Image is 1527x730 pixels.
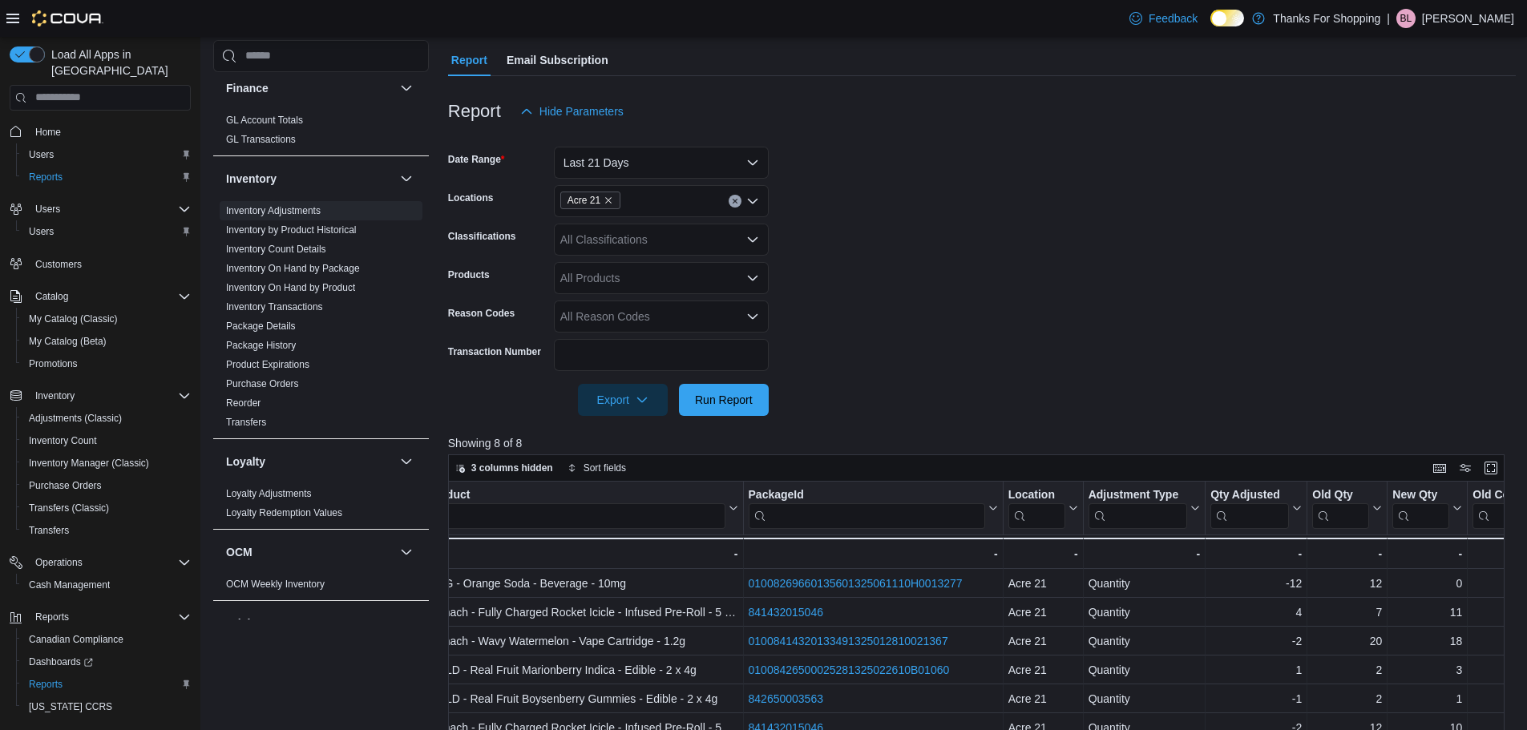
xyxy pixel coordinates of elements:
[226,205,321,216] a: Inventory Adjustments
[29,553,89,572] button: Operations
[1392,603,1462,622] div: 11
[213,484,429,529] div: Loyalty
[22,167,69,187] a: Reports
[397,79,416,98] button: Finance
[1008,487,1064,528] div: Location
[746,310,759,323] button: Open list of options
[226,615,264,631] h3: Pricing
[448,345,541,358] label: Transaction Number
[1088,487,1187,528] div: Adjustment Type
[29,386,81,405] button: Inventory
[22,431,191,450] span: Inventory Count
[1088,603,1200,622] div: Quantity
[1210,631,1302,651] div: -2
[507,44,608,76] span: Email Subscription
[22,354,84,373] a: Promotions
[1481,458,1501,478] button: Enter fullscreen
[1312,603,1382,622] div: 7
[22,630,130,649] a: Canadian Compliance
[679,384,769,416] button: Run Report
[226,359,309,370] a: Product Expirations
[22,521,75,540] a: Transfers
[29,287,75,306] button: Catalog
[22,222,60,241] a: Users
[1312,487,1382,528] button: Old Qty
[226,579,325,590] a: OCM Weekly Inventory
[22,521,191,540] span: Transfers
[748,577,962,590] a: 01008269660135601325061110H0013277
[1008,574,1077,593] div: Acre 21
[748,487,984,502] div: PackageId
[29,633,123,646] span: Canadian Compliance
[1210,574,1302,593] div: -12
[695,392,753,408] span: Run Report
[35,611,69,623] span: Reports
[29,678,63,691] span: Reports
[22,476,108,495] a: Purchase Orders
[226,320,296,333] span: Package Details
[226,358,309,371] span: Product Expirations
[22,498,191,518] span: Transfers (Classic)
[1312,631,1382,651] div: 20
[22,476,191,495] span: Purchase Orders
[560,192,620,209] span: Acre 21
[22,675,191,694] span: Reports
[29,171,63,184] span: Reports
[22,575,116,595] a: Cash Management
[1008,544,1077,563] div: -
[448,230,516,243] label: Classifications
[746,195,759,208] button: Open list of options
[568,192,600,208] span: Acre 21
[226,301,323,313] a: Inventory Transactions
[226,282,355,293] a: Inventory On Hand by Product
[22,167,191,187] span: Reports
[397,169,416,188] button: Inventory
[427,660,737,680] div: WYLD - Real Fruit Marionberry Indica - Edible - 2 x 4g
[226,224,357,236] a: Inventory by Product Historical
[22,309,191,329] span: My Catalog (Classic)
[448,268,490,281] label: Products
[397,614,416,633] button: Pricing
[16,452,197,474] button: Inventory Manager (Classic)
[16,143,197,166] button: Users
[746,233,759,246] button: Open list of options
[29,255,88,274] a: Customers
[226,417,266,428] a: Transfers
[226,281,355,294] span: Inventory On Hand by Product
[514,95,630,127] button: Hide Parameters
[448,192,494,204] label: Locations
[1088,487,1200,528] button: Adjustment Type
[29,386,191,405] span: Inventory
[226,544,252,560] h3: OCM
[22,222,191,241] span: Users
[16,474,197,497] button: Purchase Orders
[35,389,75,402] span: Inventory
[226,115,303,126] a: GL Account Totals
[226,134,296,145] a: GL Transactions
[16,628,197,651] button: Canadian Compliance
[16,330,197,353] button: My Catalog (Beta)
[22,697,119,716] a: [US_STATE] CCRS
[226,454,265,470] h3: Loyalty
[226,80,269,96] h3: Finance
[226,339,296,352] span: Package History
[1392,689,1462,708] div: 1
[29,287,191,306] span: Catalog
[748,487,997,528] button: PackageId
[427,689,737,708] div: WYLD - Real Fruit Boysenberry Gummies - Edible - 2 x 4g
[729,195,741,208] button: Clear input
[29,700,112,713] span: [US_STATE] CCRS
[22,697,191,716] span: Washington CCRS
[29,434,97,447] span: Inventory Count
[3,551,197,574] button: Operations
[1088,544,1200,563] div: -
[29,200,191,219] span: Users
[1312,487,1369,502] div: Old Qty
[1210,603,1302,622] div: 4
[226,114,303,127] span: GL Account Totals
[427,487,737,528] button: Product
[539,103,624,119] span: Hide Parameters
[29,123,67,142] a: Home
[3,120,197,143] button: Home
[748,663,949,676] a: 01008426500025281325022610B01060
